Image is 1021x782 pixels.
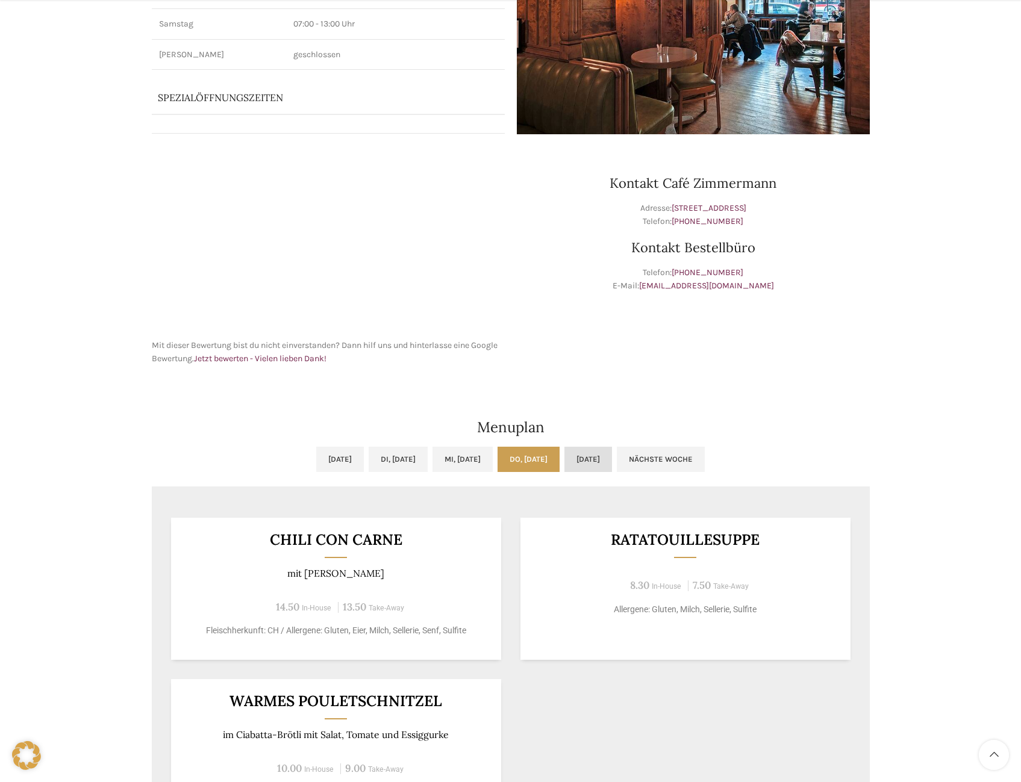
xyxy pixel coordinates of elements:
[343,600,366,613] span: 13.50
[652,582,681,591] span: In-House
[316,447,364,472] a: [DATE]
[535,532,835,547] h3: Ratatouillesuppe
[630,579,649,592] span: 8.30
[693,579,711,592] span: 7.50
[152,339,505,366] p: Mit dieser Bewertung bist du nicht einverstanden? Dann hilf uns und hinterlasse eine Google Bewer...
[186,729,486,740] p: im Ciabatta-Brötli mit Salat, Tomate und Essiggurke
[304,765,334,774] span: In-House
[186,694,486,709] h3: Warmes Pouletschnitzel
[498,447,560,472] a: Do, [DATE]
[277,762,302,775] span: 10.00
[639,281,774,291] a: [EMAIL_ADDRESS][DOMAIN_NAME]
[617,447,705,472] a: Nächste Woche
[302,604,331,612] span: In-House
[194,353,326,364] a: Jetzt bewerten - Vielen lieben Dank!
[186,624,486,637] p: Fleischherkunft: CH / Allergene: Gluten, Eier, Milch, Sellerie, Senf, Sulfite
[159,49,279,61] p: [PERSON_NAME]
[369,447,428,472] a: Di, [DATE]
[158,91,465,104] p: Spezialöffnungszeiten
[276,600,299,613] span: 14.50
[432,447,493,472] a: Mi, [DATE]
[293,49,497,61] p: geschlossen
[517,266,870,293] p: Telefon: E-Mail:
[186,532,486,547] h3: CHILI CON CARNE
[368,765,404,774] span: Take-Away
[535,603,835,616] p: Allergene: Gluten, Milch, Sellerie, Sulfite
[672,267,743,278] a: [PHONE_NUMBER]
[186,568,486,579] p: mit [PERSON_NAME]
[369,604,404,612] span: Take-Away
[517,241,870,254] h3: Kontakt Bestellbüro
[979,740,1009,770] a: Scroll to top button
[713,582,749,591] span: Take-Away
[517,202,870,229] p: Adresse: Telefon:
[345,762,366,775] span: 9.00
[152,146,505,327] iframe: schwyter rorschacherstrasse
[293,18,497,30] p: 07:00 - 13:00 Uhr
[152,420,870,435] h2: Menuplan
[672,216,743,226] a: [PHONE_NUMBER]
[517,176,870,190] h3: Kontakt Café Zimmermann
[672,203,746,213] a: [STREET_ADDRESS]
[159,18,279,30] p: Samstag
[564,447,612,472] a: [DATE]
